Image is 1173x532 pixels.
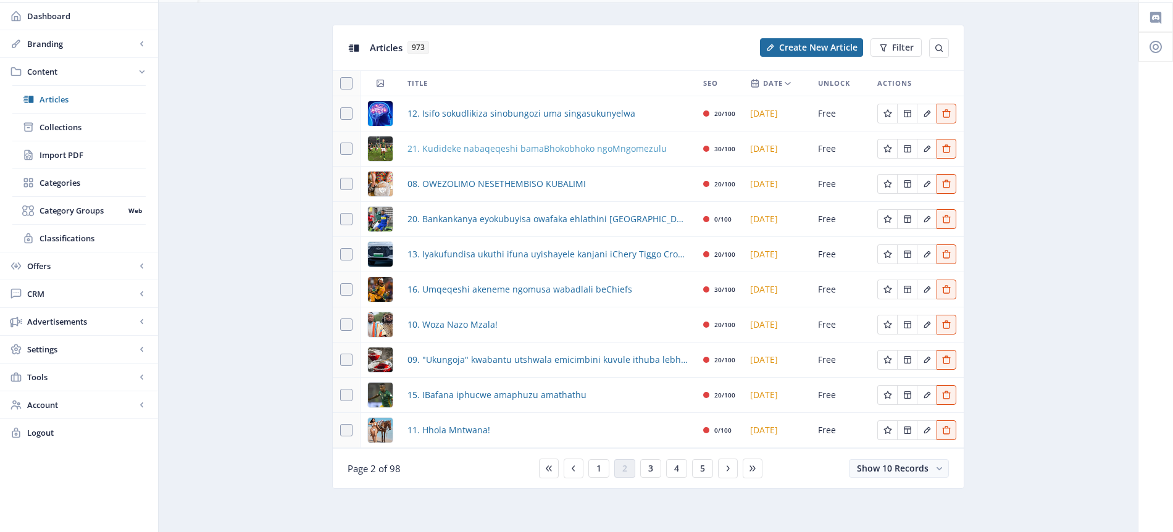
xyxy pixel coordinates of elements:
a: 13. Iyakufundisa ukuthi ifuna uyishayele kanjani iChery Tiggo Cross Hybrid [407,247,688,262]
span: 4 [674,463,679,473]
td: [DATE] [743,307,811,343]
td: Free [811,237,870,272]
a: Collections [12,114,146,141]
a: Edit page [917,283,937,294]
a: Edit page [897,212,917,224]
td: Free [811,413,870,448]
a: 21. Kudideke nabaqeqeshi bamaBhokobhoko ngoMngomezulu [407,141,667,156]
nb-badge: Web [124,204,146,217]
td: Free [811,307,870,343]
a: 16. Umqeqeshi akeneme ngomusa wabadlali beChiefs [407,282,632,297]
img: 9dc5f20f-e72d-4b82-a281-75a91965e806.png [368,277,393,302]
span: Category Groups [40,204,124,217]
a: Classifications [12,225,146,252]
div: 30/100 [714,282,735,297]
span: Title [407,76,428,91]
img: f9f91ce5-0afa-4b6c-98a1-b254ec619842.png [368,383,393,407]
a: 12. Isifo sokudlikiza sinobungozi uma singasukunyelwa [407,106,635,121]
span: 5 [700,463,705,473]
a: Edit page [917,107,937,118]
a: Edit page [877,142,897,154]
span: Articles [370,41,403,54]
a: Edit page [917,423,937,435]
span: Collections [40,121,146,133]
img: 1f5b90a9-db18-4d02-821c-229fe5e26e92.png [368,207,393,231]
td: [DATE] [743,413,811,448]
a: 09. "Ukungoja" kwabantu utshwala emicimbini kuvule ithuba lebhizinisi [407,352,688,367]
a: Edit page [877,247,897,259]
span: Show 10 Records [857,462,929,474]
a: Edit page [917,177,937,189]
td: [DATE] [743,131,811,167]
a: 10. Woza Nazo Mzala! [407,317,498,332]
span: Categories [40,177,146,189]
a: Articles [12,86,146,113]
span: 973 [407,41,429,54]
a: Edit page [877,318,897,330]
a: Edit page [937,212,956,224]
a: Edit page [917,212,937,224]
td: Free [811,202,870,237]
span: Import PDF [40,149,146,161]
span: Advertisements [27,315,136,328]
button: 5 [692,459,713,478]
a: Edit page [937,388,956,400]
a: 20. Bankankanya eyokubuyisa owafaka ehlathini [GEOGRAPHIC_DATA] [407,212,688,227]
a: Edit page [897,353,917,365]
span: Filter [892,43,914,52]
button: 1 [588,459,609,478]
a: Edit page [937,353,956,365]
a: 15. IBafana iphucwe amaphuzu amathathu [407,388,586,402]
span: SEO [703,76,718,91]
td: [DATE] [743,343,811,378]
td: Free [811,131,870,167]
span: Tools [27,371,136,383]
td: [DATE] [743,378,811,413]
button: 3 [640,459,661,478]
a: Edit page [917,247,937,259]
span: Actions [877,76,912,91]
a: Edit page [937,247,956,259]
a: Edit page [917,353,937,365]
span: 2 [622,463,627,473]
a: 08. OWEZOLIMO NESETHEMBISO KUBALIMI [407,177,586,191]
a: Edit page [877,283,897,294]
a: Edit page [877,177,897,189]
span: Classifications [40,232,146,244]
a: Edit page [937,142,956,154]
img: 122502a5-5177-4746-ac8c-16be6438f1f3.png [368,172,393,196]
a: Edit page [937,177,956,189]
div: 20/100 [714,388,735,402]
a: Edit page [877,212,897,224]
a: Edit page [917,142,937,154]
a: Edit page [897,247,917,259]
td: Free [811,96,870,131]
div: 0/100 [714,423,732,438]
a: Category GroupsWeb [12,197,146,224]
div: 0/100 [714,212,732,227]
span: CRM [27,288,136,300]
td: [DATE] [743,237,811,272]
button: 2 [614,459,635,478]
img: 9800a234-b86a-4afd-ab9e-7c8718b41011.png [368,312,393,337]
app-collection-view: Articles [332,25,964,489]
td: Free [811,272,870,307]
span: Logout [27,426,148,439]
a: Edit page [937,107,956,118]
span: Unlock [818,76,850,91]
button: 4 [666,459,687,478]
td: Free [811,343,870,378]
td: Free [811,167,870,202]
span: Articles [40,93,146,106]
a: 11. Hhola Mntwana! [407,423,490,438]
td: [DATE] [743,96,811,131]
a: Edit page [877,107,897,118]
img: 213e8ae4-2221-4472-8f21-c95154ac45b7.png [368,418,393,443]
